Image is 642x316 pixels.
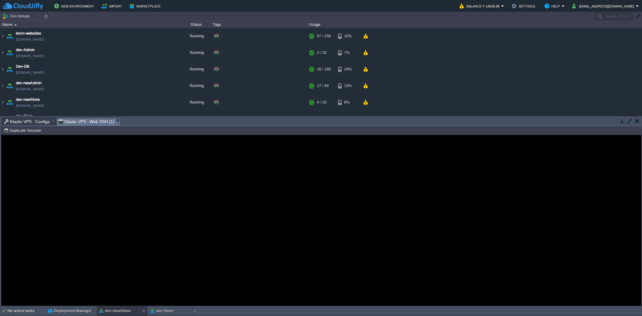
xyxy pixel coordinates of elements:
span: [DOMAIN_NAME] [16,86,44,92]
div: 17 / 64 [317,78,329,94]
img: AMDAwAAAACH5BAEAAAAALAAAAAABAAEAAAICRAEAOw== [14,24,17,26]
img: AMDAwAAAACH5BAEAAAAALAAAAAABAAEAAAICRAEAOw== [0,94,5,110]
a: dev-Store [16,113,33,119]
button: Duplicate Session [4,128,43,133]
a: bmm-websites [16,30,41,36]
div: Usage [308,21,371,28]
span: Elastic VPS : Web SSH (1) [58,118,114,125]
button: [EMAIL_ADDRESS][DOMAIN_NAME] [572,2,636,10]
span: [DOMAIN_NAME] [16,70,44,76]
div: 8% [338,94,358,110]
span: [DOMAIN_NAME] [16,103,44,109]
img: AMDAwAAAACH5BAEAAAAALAAAAAABAAEAAAICRAEAOw== [0,28,5,44]
span: Elastic VPS : Configs [4,118,50,125]
img: AMDAwAAAACH5BAEAAAAALAAAAAABAAEAAAICRAEAOw== [0,45,5,61]
div: 7% [338,45,358,61]
span: [DOMAIN_NAME] [16,36,44,42]
div: Running [181,28,211,44]
img: AMDAwAAAACH5BAEAAAAALAAAAAABAAEAAAICRAEAOw== [0,78,5,94]
div: 10% [338,28,358,44]
div: 16 / 160 [317,61,331,77]
img: AMDAwAAAACH5BAEAAAAALAAAAAABAAEAAAICRAEAOw== [5,61,14,77]
button: Marketplace [129,2,162,10]
div: Running [181,61,211,77]
button: Settings [512,2,537,10]
button: Balance ₹-19636.88 [460,2,501,10]
img: AMDAwAAAACH5BAEAAAAALAAAAAABAAEAAAICRAEAOw== [0,111,5,127]
button: dev-Store [150,308,173,314]
div: No active tasks [8,306,45,316]
img: AMDAwAAAACH5BAEAAAAALAAAAAABAAEAAAICRAEAOw== [5,78,14,94]
div: 3 / 32 [317,45,327,61]
div: 13 / 32 [317,111,329,127]
img: AMDAwAAAACH5BAEAAAAALAAAAAABAAEAAAICRAEAOw== [5,28,14,44]
img: AMDAwAAAACH5BAEAAAAALAAAAAABAAEAAAICRAEAOw== [5,94,14,110]
div: Running [181,78,211,94]
div: Status [181,21,211,28]
div: Name [1,21,181,28]
img: AMDAwAAAACH5BAEAAAAALAAAAAABAAEAAAICRAEAOw== [5,45,14,61]
div: 57 / 256 [317,28,331,44]
div: Running [181,45,211,61]
div: Tags [211,21,307,28]
img: AMDAwAAAACH5BAEAAAAALAAAAAABAAEAAAICRAEAOw== [0,61,5,77]
button: dev-newAdmin [99,308,131,314]
button: Deployment Manager [48,308,91,314]
a: dev-newStore [16,97,40,103]
div: 4 / 32 [317,94,327,110]
img: CloudJiffy [2,2,43,10]
img: AMDAwAAAACH5BAEAAAAALAAAAAABAAEAAAICRAEAOw== [5,111,14,127]
button: Help [544,2,562,10]
div: 13% [338,78,358,94]
a: dev-newAdmin [16,80,42,86]
button: Import [101,2,124,10]
div: Running [181,111,211,127]
a: Dev-DB [16,64,29,70]
div: 19% [338,61,358,77]
div: Running [181,94,211,110]
button: New Environment [54,2,96,10]
div: 6% [338,111,358,127]
button: Env Groups [2,12,32,20]
span: [DOMAIN_NAME] [16,53,44,59]
a: dev-Admin [16,47,35,53]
